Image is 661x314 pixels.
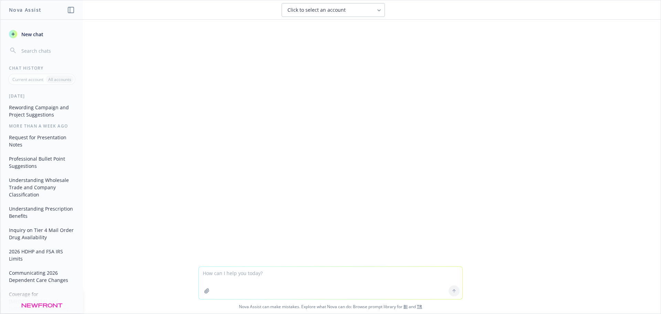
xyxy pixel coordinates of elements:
[1,123,83,129] div: More than a week ago
[6,132,77,150] button: Request for Presentation Notes
[6,174,77,200] button: Understanding Wholesale Trade and Company Classification
[6,28,77,40] button: New chat
[417,304,422,310] a: TR
[6,246,77,264] button: 2026 HDHP and FSA IRS Limits
[6,203,77,222] button: Understanding Prescription Benefits
[287,7,346,13] span: Click to select an account
[6,153,77,172] button: Professional Bullet Point Suggestions
[6,267,77,286] button: Communicating 2026 Dependent Care Changes
[1,65,83,71] div: Chat History
[1,93,83,99] div: [DATE]
[403,304,408,310] a: BI
[12,77,43,82] p: Current account
[48,77,71,82] p: All accounts
[9,6,41,13] h1: Nova Assist
[20,31,43,38] span: New chat
[20,46,75,55] input: Search chats
[282,3,385,17] button: Click to select an account
[6,102,77,120] button: Rewording Campaign and Project Suggestions
[3,300,658,314] span: Nova Assist can make mistakes. Explore what Nova can do: Browse prompt library for and
[6,224,77,243] button: Inquiry on Tier 4 Mail Order Drug Availability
